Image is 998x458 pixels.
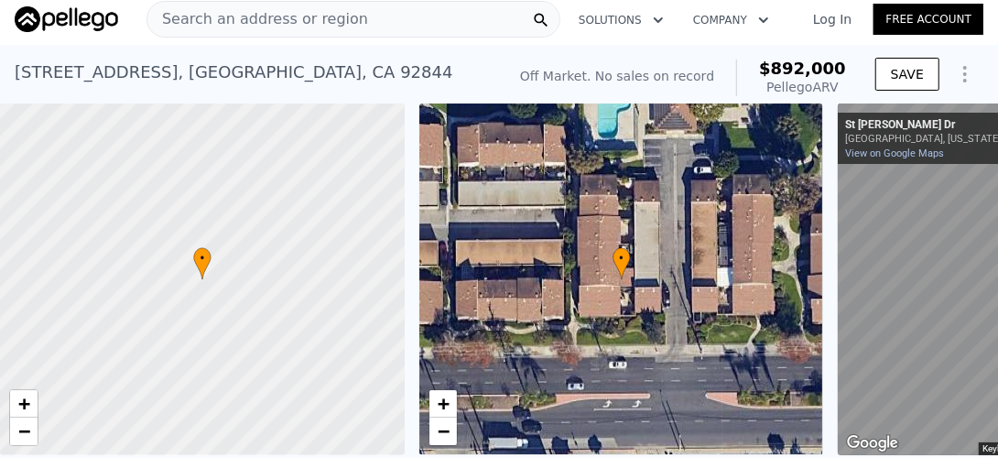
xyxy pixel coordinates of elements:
[845,147,944,159] a: View on Google Maps
[947,56,983,93] button: Show Options
[18,420,30,442] span: −
[429,418,457,445] a: Zoom out
[10,390,38,418] a: Zoom in
[842,431,903,455] a: Open this area in Google Maps (opens a new window)
[564,4,678,37] button: Solutions
[613,247,631,279] div: •
[15,60,453,85] div: [STREET_ADDRESS] , [GEOGRAPHIC_DATA] , CA 92844
[18,392,30,415] span: +
[193,247,212,279] div: •
[842,431,903,455] img: Google
[437,392,449,415] span: +
[15,6,118,32] img: Pellego
[791,10,873,28] a: Log In
[873,4,983,35] a: Free Account
[759,78,846,96] div: Pellego ARV
[875,58,939,91] button: SAVE
[678,4,784,37] button: Company
[147,8,368,30] span: Search an address or region
[429,390,457,418] a: Zoom in
[759,59,846,78] span: $892,000
[437,420,449,442] span: −
[193,250,212,267] span: •
[520,67,714,85] div: Off Market. No sales on record
[10,418,38,445] a: Zoom out
[613,250,631,267] span: •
